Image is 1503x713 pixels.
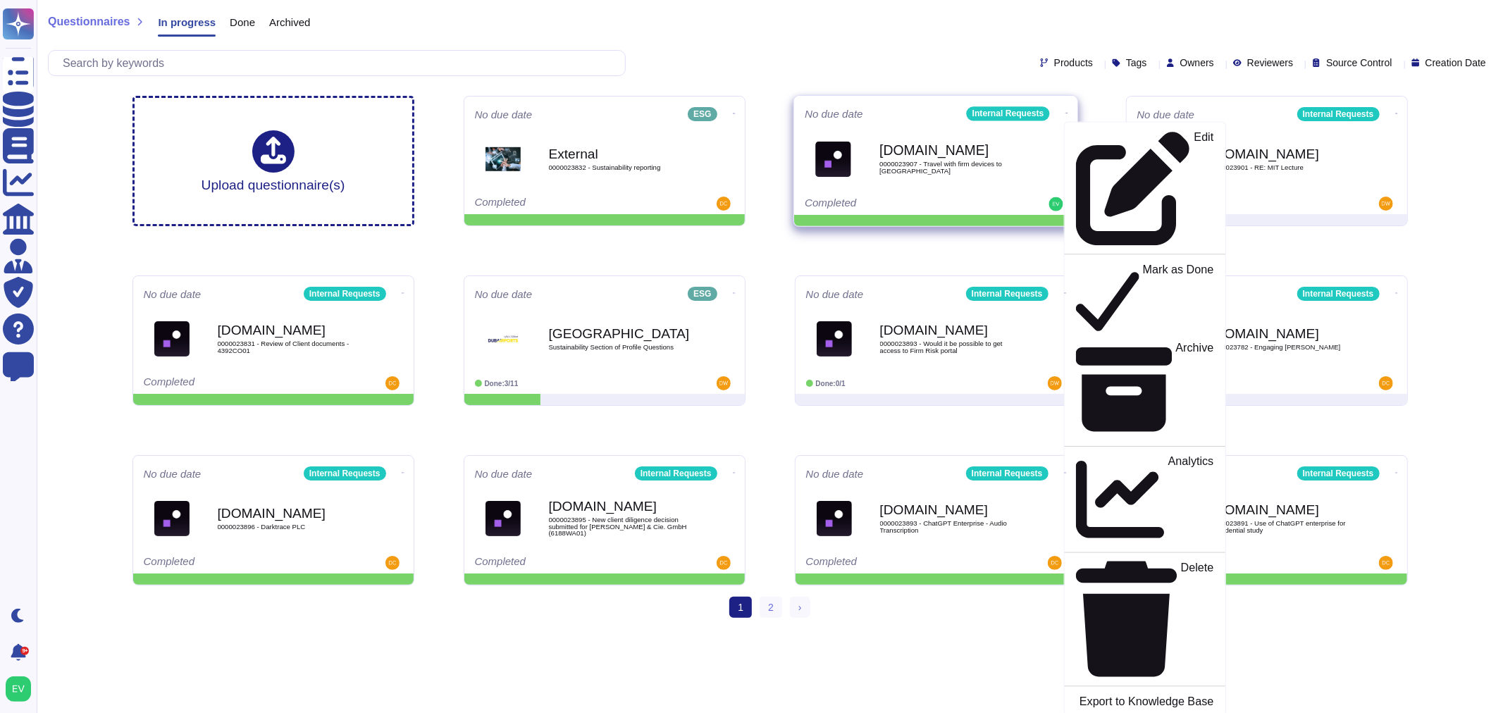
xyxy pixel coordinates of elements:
span: 1 [729,597,752,618]
span: 0000023893 - Would it be possible to get access to Firm Risk portal [880,340,1021,354]
b: [DOMAIN_NAME] [1211,503,1352,516]
span: No due date [806,469,864,479]
p: Delete [1180,562,1213,677]
span: Creation Date [1425,58,1486,68]
span: 0000023893 - ChatGPT Enterprise - Audio Transcription [880,520,1021,533]
img: user [1379,556,1393,570]
b: [DOMAIN_NAME] [1211,147,1352,161]
span: No due date [475,109,533,120]
div: Upload questionnaire(s) [202,130,345,192]
span: No due date [805,108,863,119]
span: Questionnaires [48,16,130,27]
span: 0000023896 - Darktrace PLC [218,523,359,531]
span: Owners [1180,58,1214,68]
span: 0000023832 - Sustainability reporting [549,164,690,171]
a: Edit [1064,128,1225,249]
span: › [798,602,802,613]
span: Archived [269,17,310,27]
img: Logo [485,321,521,356]
span: Done [230,17,255,27]
img: user [717,376,731,390]
div: Completed [805,197,979,211]
span: 0000023895 - New client diligence decision submitted for [PERSON_NAME] & Cie. GmbH (6188WA01) [549,516,690,537]
img: user [1048,376,1062,390]
span: Reviewers [1247,58,1293,68]
p: Mark as Done [1142,264,1213,336]
span: No due date [806,289,864,299]
img: user [1048,556,1062,570]
b: [DOMAIN_NAME] [218,507,359,520]
div: Internal Requests [635,466,717,480]
span: No due date [144,289,202,299]
div: ESG [688,287,717,301]
p: Analytics [1168,456,1213,544]
p: Archive [1175,342,1213,438]
input: Search by keywords [56,51,625,75]
span: 0000023901 - RE: MIT Lecture [1211,164,1352,171]
b: [DOMAIN_NAME] [880,323,1021,337]
span: 0000023907 - Travel with firm devices to [GEOGRAPHIC_DATA] [879,161,1022,174]
b: External [549,147,690,161]
img: user [6,676,31,702]
img: user [717,556,731,570]
span: Tags [1126,58,1147,68]
img: Logo [815,141,851,177]
a: 2 [760,597,782,618]
img: user [385,376,400,390]
a: Mark as Done [1064,260,1225,338]
b: [DOMAIN_NAME] [1211,327,1352,340]
img: Logo [485,142,521,177]
span: 0000023831 - Review of Client documents - 4392CO01 [218,340,359,354]
span: Products [1054,58,1093,68]
a: Analytics [1064,452,1225,547]
p: Export to Knowledge Base [1080,696,1213,707]
span: No due date [144,469,202,479]
div: Completed [806,556,979,570]
div: Internal Requests [1297,466,1380,480]
span: 0000023782 - Engaging [PERSON_NAME] [1211,344,1352,351]
span: No due date [475,289,533,299]
a: Archive [1064,338,1225,440]
img: user [385,556,400,570]
b: [DOMAIN_NAME] [880,503,1021,516]
p: Edit [1194,132,1213,246]
img: user [1379,197,1393,211]
b: [DOMAIN_NAME] [879,144,1022,157]
span: In progress [158,17,216,27]
img: Logo [485,501,521,536]
img: user [717,197,731,211]
div: Completed [475,556,648,570]
span: Sustainability Section of Profile Questions [549,344,690,351]
div: 9+ [20,647,29,655]
span: No due date [475,469,533,479]
div: Internal Requests [966,106,1049,120]
img: user [1379,376,1393,390]
b: [DOMAIN_NAME] [218,323,359,337]
a: Export to Knowledge Base [1064,693,1225,710]
span: Done: 0/1 [816,380,846,387]
div: Completed [144,376,316,390]
span: Source Control [1326,58,1392,68]
div: Internal Requests [966,466,1049,480]
img: user [1049,197,1063,211]
img: Logo [817,321,852,356]
div: Completed [144,556,316,570]
div: Internal Requests [966,287,1049,301]
span: Done: 3/11 [485,380,519,387]
img: Logo [154,501,190,536]
div: ESG [688,107,717,121]
div: Completed [475,197,648,211]
b: [DOMAIN_NAME] [549,500,690,513]
div: Internal Requests [304,466,386,480]
img: Logo [154,321,190,356]
img: Logo [817,501,852,536]
b: [GEOGRAPHIC_DATA] [549,327,690,340]
a: Delete [1064,559,1225,680]
div: Internal Requests [1297,287,1380,301]
span: 0000023891 - Use of ChatGPT enterprise for confidential study [1211,520,1352,533]
div: Internal Requests [1297,107,1380,121]
span: No due date [1137,109,1195,120]
div: Internal Requests [304,287,386,301]
button: user [3,674,41,705]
